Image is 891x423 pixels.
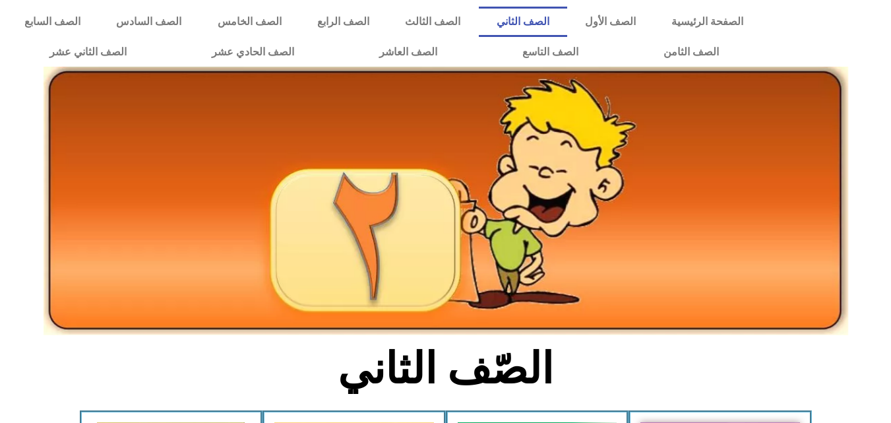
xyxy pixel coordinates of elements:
[479,7,567,37] a: الصف الثاني
[98,7,199,37] a: الصف السادس
[169,37,336,67] a: الصف الحادي عشر
[654,7,761,37] a: الصفحة الرئيسية
[336,37,479,67] a: الصف العاشر
[479,37,621,67] a: الصف التاسع
[621,37,761,67] a: الصف الثامن
[7,37,169,67] a: الصف الثاني عشر
[387,7,478,37] a: الصف الثالث
[7,7,98,37] a: الصف السابع
[299,7,387,37] a: الصف الرابع
[567,7,654,37] a: الصف الأول
[200,7,299,37] a: الصف الخامس
[228,343,663,395] h2: الصّف الثاني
